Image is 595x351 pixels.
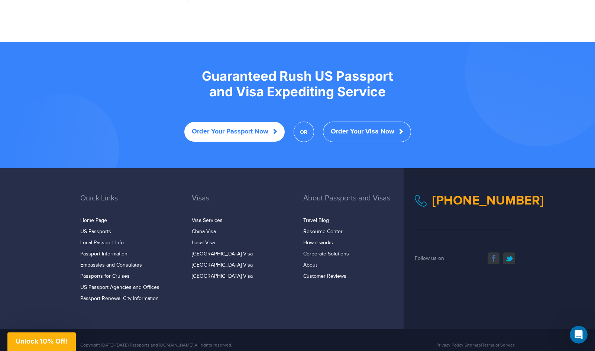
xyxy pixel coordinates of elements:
a: [PHONE_NUMBER] [432,193,544,208]
a: facebook [488,252,499,264]
a: twitter [503,252,515,264]
a: How it works [303,240,333,246]
span: Unlock 10% Off! [16,337,68,345]
a: Passport Information [80,251,127,257]
a: Passport Renewal City Information [80,296,159,302]
div: Unlock 10% Off! [7,332,76,351]
h3: Visas [192,194,292,213]
a: Corporate Solutions [303,251,349,257]
a: China Visa [192,229,216,235]
a: Order Your Visa Now [323,122,411,142]
a: About [303,262,317,268]
a: Sitemap [465,342,481,348]
a: US Passports [80,229,111,235]
a: Local Visa [192,240,215,246]
div: | | [372,342,521,348]
a: Customer Reviews [303,273,346,279]
h3: Quick Links [80,194,181,213]
a: Order Your Passport Now [184,122,285,142]
a: US Passport Agencies and Offices [80,284,159,290]
span: Follow us on [415,255,444,261]
span: OR [294,122,314,142]
div: Copyright [DATE]-[DATE] Passports and [DOMAIN_NAME] All rights reserved. [75,342,372,348]
h2: Guaranteed Rush US Passport and Visa Expediting Service [80,68,515,99]
a: Embassies and Consulates [80,262,142,268]
a: Passports for Cruises [80,273,130,279]
a: Terms of Service [482,342,515,348]
a: Resource Center [303,229,343,235]
iframe: Intercom live chat [570,326,588,344]
a: Visa Services [192,218,223,223]
a: Travel Blog [303,218,329,223]
a: Privacy Policy [436,342,463,348]
a: [GEOGRAPHIC_DATA] Visa [192,251,253,257]
a: Home Page [80,218,107,223]
a: [GEOGRAPHIC_DATA] Visa [192,273,253,279]
a: Local Passport Info [80,240,124,246]
h3: About Passports and Visas [303,194,404,213]
a: [GEOGRAPHIC_DATA] Visa [192,262,253,268]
